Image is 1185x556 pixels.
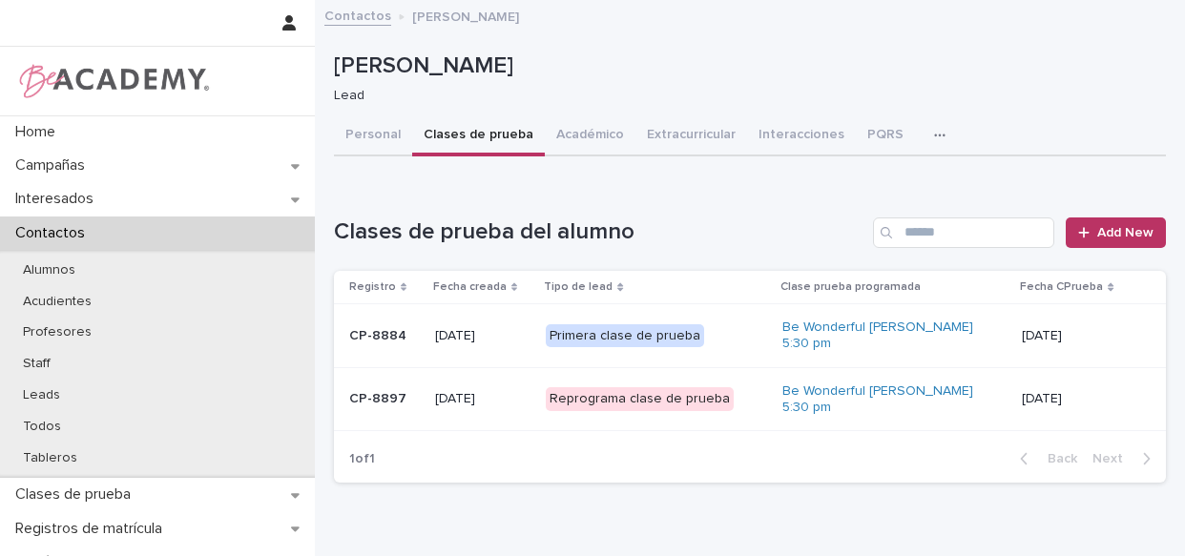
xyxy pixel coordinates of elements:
input: Search [873,217,1054,248]
p: [DATE] [435,328,531,344]
button: Extracurricular [635,116,747,156]
p: 1 of 1 [334,436,390,483]
button: Next [1085,450,1166,467]
p: Clase prueba programada [780,277,921,298]
p: Contactos [8,224,100,242]
p: Tableros [8,450,93,466]
a: Be Wonderful [PERSON_NAME] 5:30 pm [782,383,973,416]
p: [DATE] [435,391,531,407]
p: Profesores [8,324,107,340]
p: CP-8884 [349,328,420,344]
tr: CP-8897[DATE]Reprograma clase de pruebaBe Wonderful [PERSON_NAME] 5:30 pm [DATE] [334,367,1166,431]
p: Tipo de lead [544,277,613,298]
p: Staff [8,356,66,372]
p: Acudientes [8,294,107,310]
a: Add New [1066,217,1166,248]
div: Reprograma clase de prueba [546,387,734,411]
p: [PERSON_NAME] [412,5,519,26]
span: Add New [1097,226,1154,239]
p: Registro [349,277,396,298]
button: Clases de prueba [412,116,545,156]
a: Contactos [324,4,391,26]
p: Leads [8,387,75,403]
p: Lead [334,88,1151,104]
p: Registros de matrícula [8,520,177,538]
img: WPrjXfSUmiLcdUfaYY4Q [15,62,211,100]
p: [DATE] [1022,391,1135,407]
tr: CP-8884[DATE]Primera clase de pruebaBe Wonderful [PERSON_NAME] 5:30 pm [DATE] [334,304,1166,368]
button: Académico [545,116,635,156]
p: [PERSON_NAME] [334,52,1158,80]
p: Campañas [8,156,100,175]
p: Interesados [8,190,109,208]
h1: Clases de prueba del alumno [334,218,865,246]
p: [DATE] [1022,328,1135,344]
button: Back [1005,450,1085,467]
span: Next [1092,452,1134,465]
p: Fecha CPrueba [1020,277,1103,298]
p: Clases de prueba [8,485,146,504]
p: Home [8,123,71,141]
p: Alumnos [8,262,91,278]
button: PQRS [856,116,915,156]
p: CP-8897 [349,391,420,407]
a: Be Wonderful [PERSON_NAME] 5:30 pm [782,319,973,352]
button: Interacciones [747,116,856,156]
p: Todos [8,419,76,435]
div: Primera clase de prueba [546,324,704,348]
p: Fecha creada [433,277,507,298]
button: Personal [334,116,412,156]
span: Back [1036,452,1077,465]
